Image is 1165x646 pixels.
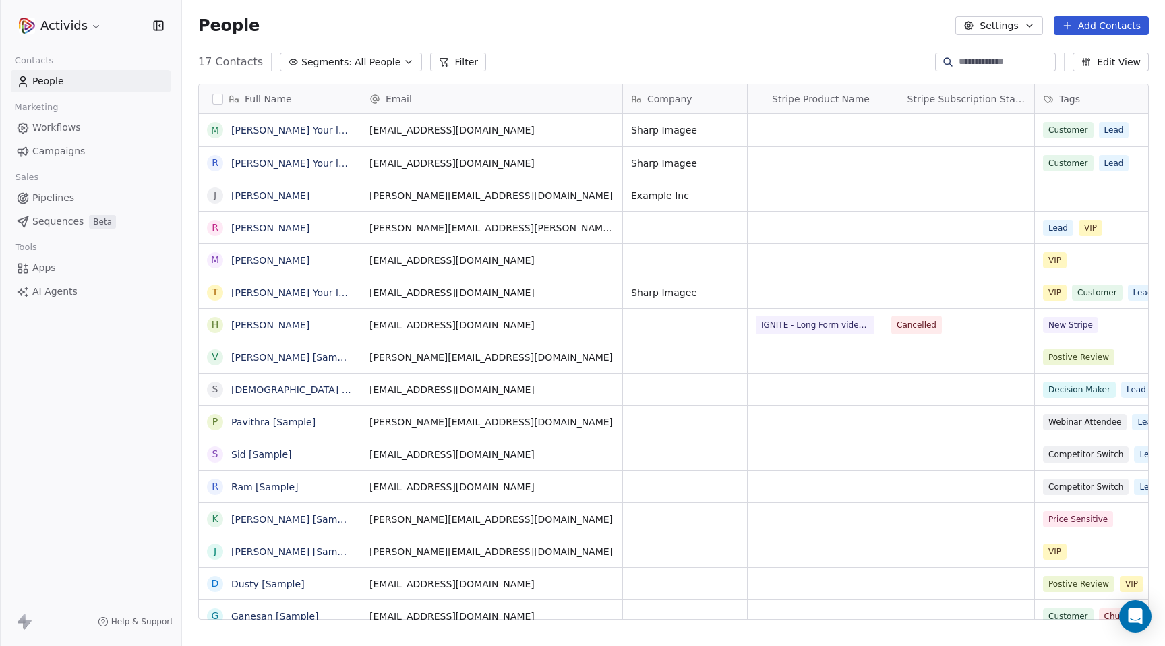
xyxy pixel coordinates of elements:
span: Competitor Switch [1043,446,1129,463]
div: m [211,253,219,267]
a: [PERSON_NAME] Your last name [231,125,383,136]
span: Cancelled [897,318,936,332]
span: [EMAIL_ADDRESS][DOMAIN_NAME] [369,448,614,461]
span: VIP [1043,544,1067,560]
a: [PERSON_NAME] Your last name [231,287,383,298]
a: Sid [Sample] [231,449,292,460]
span: Contacts [9,51,59,71]
span: Stripe Product Name [772,92,870,106]
span: Price Sensitive [1043,511,1113,527]
a: [PERSON_NAME] [Sample] [231,546,355,557]
span: New Stripe [1043,317,1098,333]
span: Customer [1072,285,1123,301]
a: [DEMOGRAPHIC_DATA] [Sample] [231,384,384,395]
a: [PERSON_NAME] Your last name [231,158,383,169]
div: J [214,188,216,202]
span: Lead [1134,479,1164,495]
span: Customer [1043,155,1094,171]
span: Lead [1043,220,1073,236]
div: Tags [1035,84,1159,113]
div: Company [623,84,747,113]
div: M [211,123,219,138]
a: Ganesan [Sample] [231,611,319,622]
span: Example Inc [631,189,739,202]
a: AI Agents [11,281,171,303]
a: SequencesBeta [11,210,171,233]
span: Sharp Imagee [631,286,739,299]
span: [PERSON_NAME][EMAIL_ADDRESS][DOMAIN_NAME] [369,189,614,202]
div: V [212,350,218,364]
span: Lead [1099,122,1129,138]
div: G [212,609,219,623]
span: Postive Review [1043,349,1114,365]
a: [PERSON_NAME] [Sample] [231,514,355,525]
a: [PERSON_NAME] [231,223,309,233]
button: Filter [430,53,486,71]
span: Full Name [245,92,292,106]
span: Sales [9,167,44,187]
span: [EMAIL_ADDRESS][DOMAIN_NAME] [369,480,614,494]
span: [EMAIL_ADDRESS][DOMAIN_NAME] [369,286,614,299]
span: VIP [1120,576,1143,592]
div: S [212,382,218,397]
div: grid [199,114,361,620]
div: R [212,221,218,235]
span: [PERSON_NAME][EMAIL_ADDRESS][DOMAIN_NAME] [369,545,614,558]
button: Add Contacts [1054,16,1149,35]
div: T [212,285,218,299]
span: [EMAIL_ADDRESS][DOMAIN_NAME] [369,254,614,267]
span: VIP [1043,285,1067,301]
button: Settings [955,16,1042,35]
span: [EMAIL_ADDRESS][DOMAIN_NAME] [369,318,614,332]
a: [PERSON_NAME] [231,320,309,330]
span: Company [647,92,692,106]
span: [EMAIL_ADDRESS][DOMAIN_NAME] [369,610,614,623]
span: Sharp Imagee [631,123,739,137]
span: Stripe Subscription Status [907,92,1026,106]
span: [PERSON_NAME][EMAIL_ADDRESS][DOMAIN_NAME] [369,415,614,429]
span: [EMAIL_ADDRESS][DOMAIN_NAME] [369,577,614,591]
a: [PERSON_NAME] [231,255,309,266]
span: Help & Support [111,616,173,627]
div: K [212,512,218,526]
span: [PERSON_NAME][EMAIL_ADDRESS][PERSON_NAME][DOMAIN_NAME] [369,221,614,235]
span: Campaigns [32,144,85,158]
span: 17 Contacts [198,54,263,70]
span: Email [386,92,412,106]
span: [EMAIL_ADDRESS][DOMAIN_NAME] [369,156,614,170]
span: Lead [1121,382,1152,398]
span: [PERSON_NAME][EMAIL_ADDRESS][DOMAIN_NAME] [369,512,614,526]
span: Segments: [301,55,352,69]
a: Campaigns [11,140,171,163]
div: D [212,577,219,591]
button: Activids [16,14,104,37]
span: Marketing [9,97,64,117]
span: Customer [1043,122,1094,138]
div: Email [361,84,622,113]
span: Beta [89,215,116,229]
div: J [214,544,216,558]
span: Workflows [32,121,81,135]
div: StripeStripe Subscription Status [883,84,1034,113]
div: Full Name [199,84,361,113]
span: Lead [1134,446,1164,463]
span: [EMAIL_ADDRESS][DOMAIN_NAME] [369,383,614,397]
span: Decision Maker [1043,382,1116,398]
span: Lead [1099,155,1129,171]
span: VIP [1043,252,1067,268]
div: S [212,447,218,461]
div: StripeStripe Product Name [748,84,883,113]
div: R [212,156,218,170]
div: H [212,318,219,332]
span: Sequences [32,214,84,229]
a: Pipelines [11,187,171,209]
div: P [212,415,218,429]
a: Workflows [11,117,171,139]
span: Competitor Switch [1043,479,1129,495]
span: Activids [40,17,88,34]
span: Postive Review [1043,576,1114,592]
a: Dusty [Sample] [231,579,305,589]
span: Webinar Attendee [1043,414,1127,430]
div: R [212,479,218,494]
span: [EMAIL_ADDRESS][DOMAIN_NAME] [369,123,614,137]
